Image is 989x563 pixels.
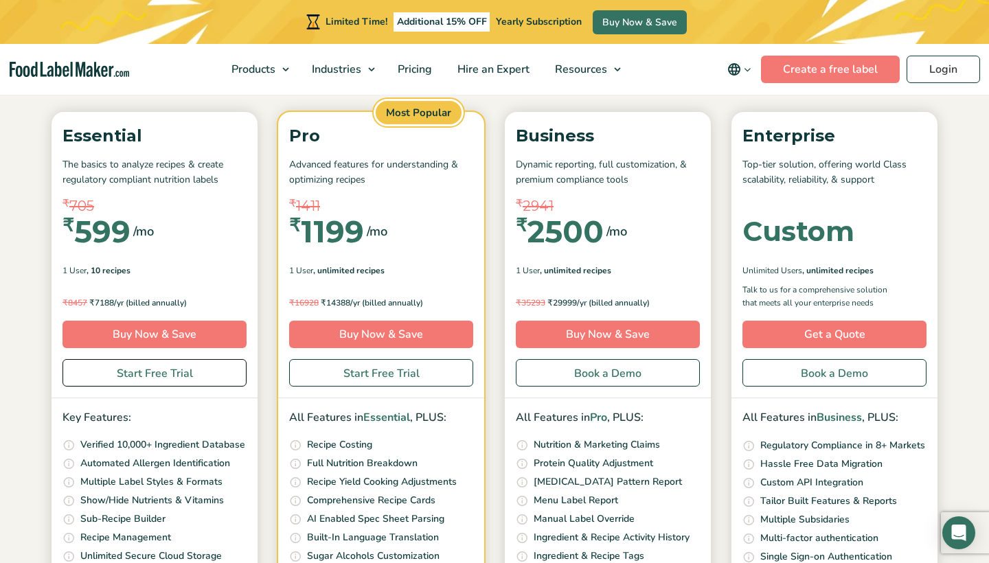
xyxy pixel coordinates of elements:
del: 16928 [289,297,319,308]
del: 8457 [62,297,87,308]
span: Pro [590,410,607,425]
p: 29999/yr (billed annually) [516,296,700,310]
del: 35293 [516,297,545,308]
p: All Features in , PLUS: [516,409,700,427]
span: ₹ [289,196,296,211]
span: 2941 [523,196,554,216]
span: ₹ [289,216,301,234]
p: Pro [289,123,473,149]
span: 1 User [62,264,87,277]
p: Recipe Yield Cooking Adjustments [307,474,457,490]
span: ₹ [516,216,527,234]
span: ₹ [62,216,74,234]
div: 1199 [289,216,364,246]
span: 1 User [516,264,540,277]
p: 14388/yr (billed annually) [289,296,473,310]
span: Industries [308,62,363,77]
p: [MEDICAL_DATA] Pattern Report [534,474,682,490]
span: /mo [133,222,154,241]
p: Top-tier solution, offering world Class scalability, reliability, & support [742,157,927,188]
span: Yearly Subscription [496,15,582,28]
p: Hassle Free Data Migration [760,457,883,472]
a: Buy Now & Save [289,321,473,348]
p: Sub-Recipe Builder [80,512,166,527]
span: ₹ [62,297,68,308]
a: Products [219,44,296,95]
p: All Features in , PLUS: [289,409,473,427]
p: Show/Hide Nutrients & Vitamins [80,493,224,508]
p: Protein Quality Adjustment [534,456,653,471]
p: Custom API Integration [760,475,863,490]
a: Buy Now & Save [62,321,247,348]
span: ₹ [547,297,553,308]
span: , Unlimited Recipes [313,264,385,277]
span: ₹ [321,297,326,308]
div: Custom [742,218,854,245]
a: Create a free label [761,56,900,83]
p: The basics to analyze recipes & create regulatory compliant nutrition labels [62,157,247,188]
span: ₹ [516,297,521,308]
p: Enterprise [742,123,927,149]
p: All Features in , PLUS: [742,409,927,427]
a: Get a Quote [742,321,927,348]
a: Buy Now & Save [516,321,700,348]
p: Comprehensive Recipe Cards [307,493,435,508]
p: AI Enabled Spec Sheet Parsing [307,512,444,527]
a: Resources [543,44,628,95]
p: Tailor Built Features & Reports [760,494,897,509]
a: Pricing [385,44,442,95]
a: Buy Now & Save [593,10,687,34]
a: Login [907,56,980,83]
a: Book a Demo [742,359,927,387]
p: 7188/yr (billed annually) [62,296,247,310]
span: ₹ [89,297,95,308]
p: Multiple Subsidaries [760,512,850,527]
p: Manual Label Override [534,512,635,527]
a: Book a Demo [516,359,700,387]
p: Built-In Language Translation [307,530,439,545]
p: Dynamic reporting, full customization, & premium compliance tools [516,157,700,188]
span: /mo [606,222,627,241]
span: Most Popular [374,99,464,127]
span: Limited Time! [326,15,387,28]
span: 1 User [289,264,313,277]
p: Menu Label Report [534,493,618,508]
p: Essential [62,123,247,149]
p: Nutrition & Marketing Claims [534,437,660,452]
span: ₹ [516,196,523,211]
span: Essential [363,410,410,425]
p: Ingredient & Recipe Activity History [534,530,690,545]
p: Multiple Label Styles & Formats [80,474,223,490]
span: Pricing [394,62,433,77]
p: Full Nutrition Breakdown [307,456,418,471]
p: Recipe Costing [307,437,372,452]
a: Industries [299,44,382,95]
a: Hire an Expert [445,44,539,95]
p: Key Features: [62,409,247,427]
span: Resources [551,62,609,77]
p: Recipe Management [80,530,171,545]
span: , 10 Recipes [87,264,130,277]
p: Automated Allergen Identification [80,456,230,471]
span: /mo [367,222,387,241]
p: Regulatory Compliance in 8+ Markets [760,438,925,453]
div: 599 [62,216,130,246]
a: Start Free Trial [62,359,247,387]
span: Products [227,62,277,77]
p: Talk to us for a comprehensive solution that meets all your enterprise needs [742,284,900,310]
span: ₹ [289,297,295,308]
span: Additional 15% OFF [394,12,490,32]
p: Multi-factor authentication [760,531,878,546]
div: 2500 [516,216,604,246]
p: Verified 10,000+ Ingredient Database [80,437,245,452]
p: Advanced features for understanding & optimizing recipes [289,157,473,188]
p: Business [516,123,700,149]
span: Unlimited Users [742,264,802,277]
a: Start Free Trial [289,359,473,387]
span: , Unlimited Recipes [540,264,611,277]
div: Open Intercom Messenger [942,516,975,549]
span: , Unlimited Recipes [802,264,874,277]
span: Business [817,410,862,425]
span: ₹ [62,196,69,211]
span: 1411 [296,196,320,216]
